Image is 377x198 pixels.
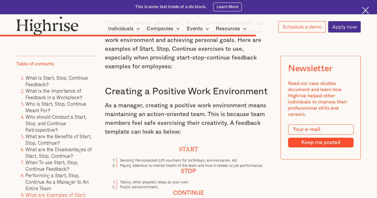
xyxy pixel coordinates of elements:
[117,184,272,189] li: Public admonishment.
[288,138,354,147] input: Keep me posted
[288,124,354,135] input: Your e-mail
[25,132,92,146] a: What are the Benefits of Start, Stop, Continue?
[288,124,354,147] form: Modal Form
[117,179,272,184] li: Taking other people's ideas as your own.
[25,87,82,101] a: What is the Importance of Feedback in a Workplace?
[216,25,240,33] div: Resources
[105,168,272,175] h4: Stop
[117,158,272,163] li: Sending Personalized gift vouchers for birthdays, anniversaries, etc.
[25,100,86,114] a: Who is Start, Stop, Continue Meant For?
[16,16,79,35] img: Highrise logo
[105,190,272,196] h4: Continue
[105,101,272,136] p: As a manager, creating a positive work environment means maintaining an action-oriented team. Thi...
[288,63,332,73] div: Newsletter
[187,25,203,33] div: Events
[108,25,134,33] div: Individuals
[147,25,182,33] div: Companies
[16,61,54,67] div: Table of contents
[213,3,242,12] a: Learn More
[328,21,361,33] a: Apply now
[147,25,173,33] div: Companies
[25,113,87,133] a: Who should Conduct a Start, Stop, and Continue Retrospective?
[135,4,206,10] div: This is some text inside of a div block.
[179,146,198,150] strong: Start
[288,80,354,117] div: Read our case studies document and learn how Highrise helped other individuals to improve their p...
[278,21,326,33] a: Schedule a demo
[108,25,142,33] div: Individuals
[25,74,88,88] a: What is Start, Stop, Continue Feedback?
[216,25,249,33] div: Resources
[25,145,92,159] a: What are the Disadvantages of Start, Stop, Continue?
[117,163,272,168] li: Paying attention to mental health of the team and how it relates to job performance.
[362,7,369,14] img: Cross icon
[105,86,272,98] h3: Creating a Positive Work Environment
[25,171,89,192] a: Performing a Start, Stop, Continue As a Manager to An Entire Team
[187,25,211,33] div: Events
[25,158,78,172] a: When To use Start, Stop, Continue Feedback?
[105,19,272,71] p: There are several good Start, Stop, Continue examples, but ut in this article we want to focus on...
